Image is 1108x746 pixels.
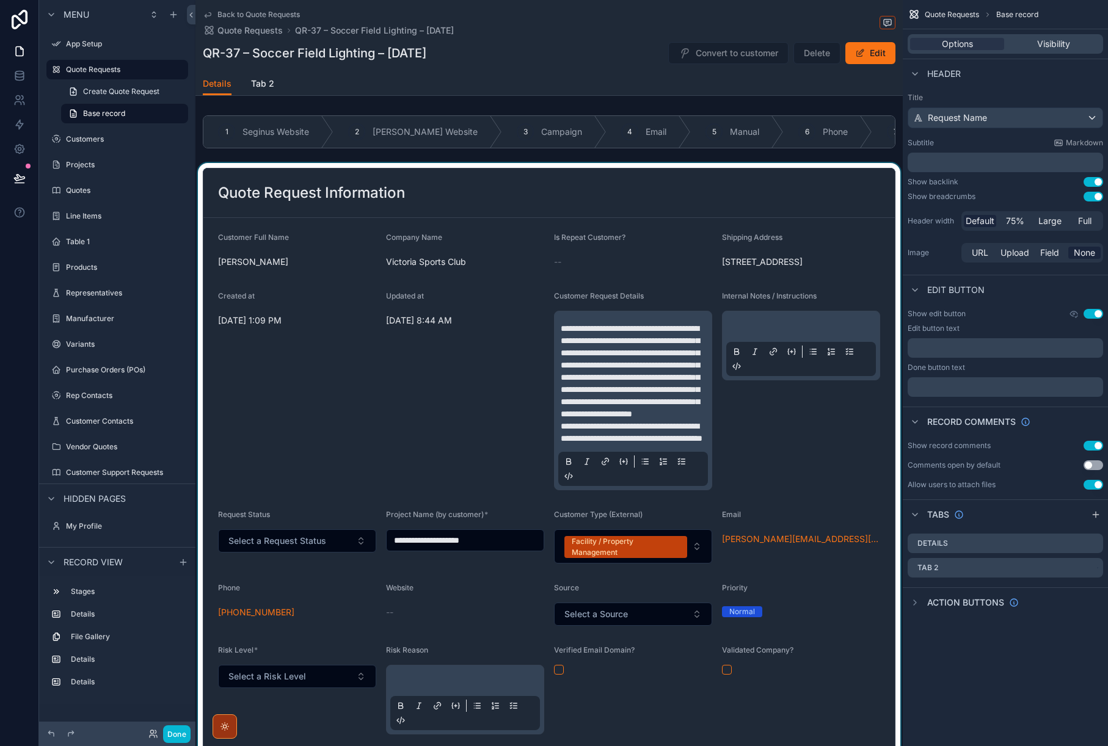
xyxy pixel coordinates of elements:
label: Customers [66,134,186,144]
button: Edit [845,42,895,64]
div: scrollable content [908,153,1103,172]
a: Vendor Quotes [46,437,188,457]
label: Table 1 [66,237,186,247]
span: Quote Requests [217,24,283,37]
a: Quote Requests [203,24,283,37]
a: Line Items [46,206,188,226]
a: Variants [46,335,188,354]
span: Upload [1000,247,1029,259]
span: Options [942,38,973,50]
a: QR-37 – Soccer Field Lighting – [DATE] [295,24,454,37]
span: Base record [996,10,1038,20]
span: Menu [64,9,89,21]
label: File Gallery [71,632,183,642]
label: Details [71,677,183,687]
span: Header [927,68,961,80]
span: Record view [64,556,123,568]
a: Customer Contacts [46,411,188,431]
label: Details [71,609,183,619]
a: Table 1 [46,232,188,252]
a: Quote Requests [46,60,188,79]
span: Base record [83,109,125,118]
label: Customer Support Requests [66,468,186,477]
a: Quotes [46,181,188,200]
span: Back to Quote Requests [217,10,300,20]
span: Details [203,78,231,90]
label: Products [66,263,186,272]
a: Customers [46,129,188,149]
span: Field [1040,247,1059,259]
span: Record comments [927,416,1016,428]
label: Tab 2 [917,563,938,573]
a: Base record [61,104,188,123]
label: Edit button text [908,324,960,333]
h1: QR-37 – Soccer Field Lighting – [DATE] [203,45,426,62]
a: Back to Quote Requests [203,10,300,20]
label: Details [71,654,183,664]
label: Title [908,93,1103,103]
a: My Profile [46,516,188,536]
span: 75% [1006,215,1024,227]
span: Create Quote Request [83,87,159,96]
div: Allow users to attach files [908,480,996,490]
span: Markdown [1066,138,1103,148]
a: Details [203,73,231,96]
span: URL [972,247,988,259]
div: Show record comments [908,441,991,451]
label: Variants [66,339,186,349]
a: Projects [46,155,188,175]
label: Rep Contacts [66,391,186,400]
a: Representatives [46,283,188,303]
a: Markdown [1054,138,1103,148]
a: Purchase Orders (POs) [46,360,188,380]
a: Create Quote Request [61,82,188,101]
label: Show edit button [908,309,966,319]
div: Show backlink [908,177,958,187]
div: scrollable content [908,338,1103,358]
label: Purchase Orders (POs) [66,365,186,375]
span: Tab 2 [251,78,274,90]
label: Details [917,538,948,548]
span: Request Name [928,112,987,124]
div: Comments open by default [908,460,1000,470]
label: My Profile [66,521,186,531]
a: Manufacturer [46,309,188,328]
a: App Setup [46,34,188,54]
label: App Setup [66,39,186,49]
label: Quote Requests [66,65,181,74]
span: Quote Requests [925,10,979,20]
label: Vendor Quotes [66,442,186,452]
button: Done [163,725,191,743]
span: Edit button [927,284,985,296]
label: Manufacturer [66,314,186,324]
button: Request Name [908,107,1103,128]
span: Full [1078,215,1092,227]
label: Projects [66,160,186,170]
a: Tab 2 [251,73,274,97]
label: Image [908,248,957,258]
div: scrollable content [39,576,195,704]
a: Products [46,258,188,277]
span: Large [1038,215,1062,227]
a: Rep Contacts [46,386,188,405]
label: Line Items [66,211,186,221]
label: Subtitle [908,138,934,148]
span: None [1074,247,1095,259]
span: Tabs [927,509,949,521]
label: Header width [908,216,957,226]
span: Visibility [1037,38,1070,50]
label: Done button text [908,363,965,372]
div: scrollable content [908,377,1103,397]
span: Hidden pages [64,493,126,505]
a: Customer Support Requests [46,463,188,482]
label: Stages [71,587,183,596]
span: Default [966,215,994,227]
div: Show breadcrumbs [908,192,975,201]
label: Customer Contacts [66,416,186,426]
span: Action buttons [927,596,1004,609]
label: Quotes [66,186,186,195]
label: Representatives [66,288,186,298]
